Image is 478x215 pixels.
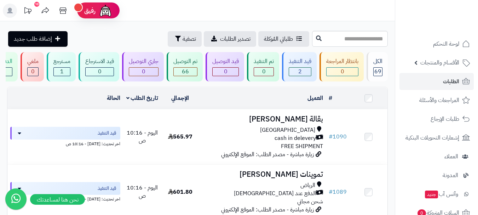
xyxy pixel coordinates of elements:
div: مسترجع [53,57,70,66]
span: 0 [31,67,35,76]
span: 2 [298,67,302,76]
span: إشعارات التحويلات البنكية [405,133,459,143]
span: تصدير الطلبات [220,35,250,43]
a: ملغي 0 [19,52,45,81]
a: إشعارات التحويلات البنكية [399,129,474,146]
div: 0 [86,68,114,76]
div: 0 [254,68,273,76]
div: تم التنفيذ [254,57,274,66]
a: #1089 [329,188,347,196]
span: زيارة مباشرة - مصدر الطلب: الموقع الإلكتروني [221,205,314,214]
span: لوحة التحكم [433,39,459,49]
a: جاري التوصيل 0 [121,52,165,81]
span: 0 [98,67,102,76]
div: 2 [289,68,311,76]
span: الدفع عند [DEMOGRAPHIC_DATA] [234,189,316,198]
a: المدونة [399,167,474,184]
div: 0 [213,68,238,76]
div: الكل [373,57,382,66]
img: logo-2.png [430,12,471,27]
a: تاريخ الطلب [126,94,159,102]
a: إضافة طلب جديد [8,31,68,47]
a: الكل69 [365,52,389,81]
h3: تموينات [PERSON_NAME] [202,170,323,179]
div: 0 [28,68,38,76]
a: طلباتي المُوكلة [258,31,309,47]
a: وآتس آبجديد [399,186,474,203]
span: المدونة [443,170,458,180]
a: تم التوصيل 66 [165,52,204,81]
a: الإجمالي [171,94,189,102]
a: الطلبات [399,73,474,90]
a: قيد التنفيذ 2 [281,52,318,81]
a: تم التنفيذ 0 [246,52,281,81]
div: قيد التوصيل [212,57,239,66]
span: [GEOGRAPHIC_DATA] [260,126,315,134]
span: رفيق [84,6,96,15]
span: العملاء [444,152,458,162]
span: إضافة طلب جديد [14,35,52,43]
a: #1090 [329,132,347,141]
div: قيد التنفيذ [289,57,311,66]
span: 69 [374,67,381,76]
span: قيد التنفيذ [98,185,116,192]
img: ai-face.png [98,4,113,18]
span: الطلبات [443,77,459,86]
span: 1 [60,67,64,76]
a: قيد التوصيل 0 [204,52,246,81]
span: FREE SHIPMENT [281,142,323,151]
div: اخر تحديث: [DATE] - 10:16 ص [10,140,120,147]
div: 0 [129,68,158,76]
div: ملغي [27,57,39,66]
span: المراجعات والأسئلة [419,95,459,105]
span: قيد التنفيذ [98,130,116,137]
a: تحديثات المنصة [19,4,36,19]
span: طلبات الإرجاع [431,114,459,124]
span: الرياض [300,181,315,189]
span: 0 [341,67,344,76]
span: # [329,132,333,141]
span: 66 [182,67,189,76]
span: وآتس آب [424,189,458,199]
a: المراجعات والأسئلة [399,92,474,109]
span: 0 [142,67,145,76]
a: الحالة [107,94,120,102]
div: 0 [327,68,358,76]
h3: بقالة [PERSON_NAME] [202,115,323,123]
a: # [329,94,332,102]
a: تصدير الطلبات [204,31,256,47]
span: 601.80 [168,188,192,196]
span: زيارة مباشرة - مصدر الطلب: الموقع الإلكتروني [221,150,314,159]
a: مسترجع 1 [45,52,77,81]
div: بانتظار المراجعة [326,57,358,66]
span: cash in delevery [275,134,316,142]
a: طلبات الإرجاع [399,111,474,128]
div: 66 [174,68,197,76]
span: 0 [224,67,228,76]
span: جديد [425,191,438,198]
div: تم التوصيل [173,57,197,66]
div: 10 [34,2,39,7]
span: شحن مجاني [297,197,323,206]
a: قيد الاسترجاع 0 [77,52,121,81]
div: 1 [54,68,70,76]
span: اليوم - 10:16 ص [127,129,158,145]
a: العميل [307,94,323,102]
span: طلباتي المُوكلة [264,35,293,43]
span: اليوم - 10:16 ص [127,183,158,200]
a: بانتظار المراجعة 0 [318,52,365,81]
a: العملاء [399,148,474,165]
span: الأقسام والمنتجات [420,58,459,68]
span: تصفية [183,35,196,43]
a: لوحة التحكم [399,35,474,52]
span: # [329,188,333,196]
span: 0 [262,67,266,76]
div: قيد الاسترجاع [85,57,114,66]
div: جاري التوصيل [129,57,159,66]
button: تصفية [168,31,202,47]
span: 565.97 [168,132,192,141]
